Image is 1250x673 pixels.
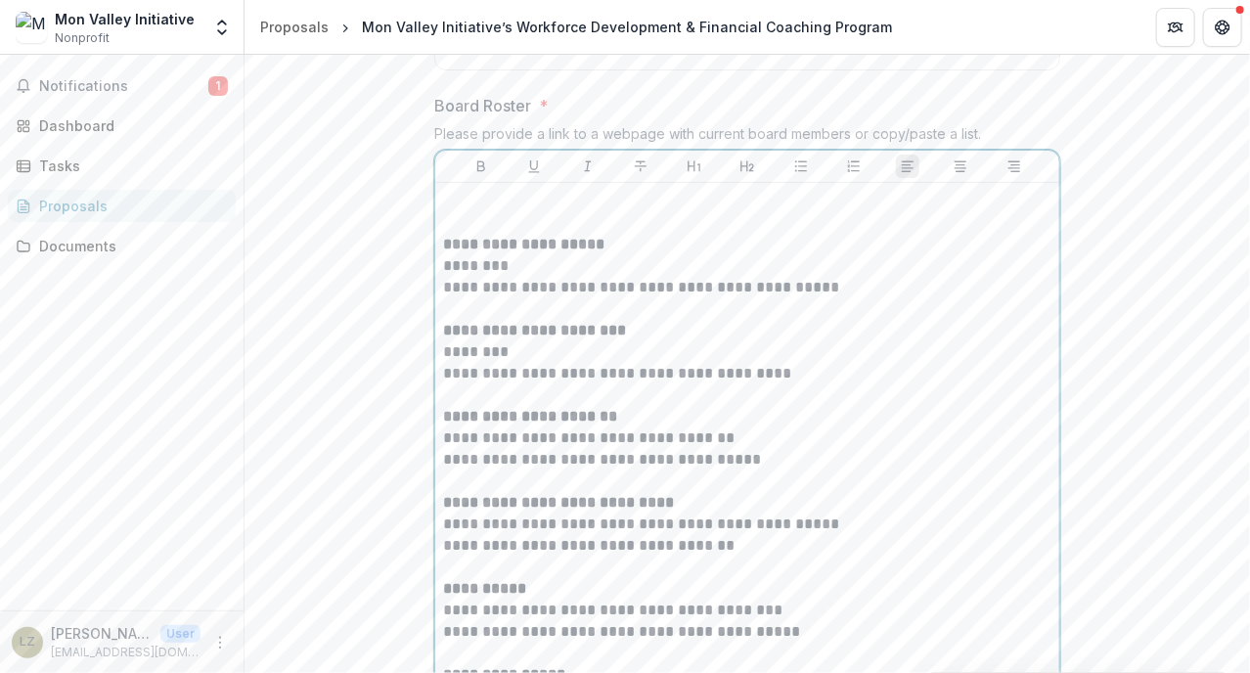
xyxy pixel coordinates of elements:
button: Align Center [949,155,972,178]
button: Get Help [1203,8,1242,47]
a: Dashboard [8,110,236,142]
nav: breadcrumb [252,13,900,41]
span: Notifications [39,78,208,95]
div: Dashboard [39,115,220,136]
div: Please provide a link to a webpage with current board members or copy/paste a list. [434,125,1060,150]
button: Ordered List [842,155,866,178]
a: Tasks [8,150,236,182]
div: Proposals [260,17,329,37]
div: Tasks [39,156,220,176]
a: Documents [8,230,236,262]
span: Nonprofit [55,29,110,47]
button: Partners [1156,8,1195,47]
button: Align Right [1003,155,1026,178]
button: Align Left [896,155,919,178]
button: Bullet List [789,155,813,178]
p: [PERSON_NAME] [51,623,153,644]
div: Laura R Zinski [20,636,35,649]
button: Heading 1 [683,155,706,178]
img: Mon Valley Initiative [16,12,47,43]
a: Proposals [252,13,336,41]
div: Proposals [39,196,220,216]
button: Underline [522,155,546,178]
button: More [208,631,232,654]
button: Open entity switcher [208,8,236,47]
button: Notifications1 [8,70,236,102]
div: Mon Valley Initiative [55,9,195,29]
button: Heading 2 [736,155,759,178]
div: Documents [39,236,220,256]
p: [EMAIL_ADDRESS][DOMAIN_NAME] [51,644,201,661]
button: Italicize [576,155,600,178]
p: Board Roster [434,94,531,117]
p: User [160,625,201,643]
a: Proposals [8,190,236,222]
div: Mon Valley Initiative’s Workforce Development & Financial Coaching Program [362,17,892,37]
span: 1 [208,76,228,96]
button: Bold [469,155,493,178]
button: Strike [629,155,652,178]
